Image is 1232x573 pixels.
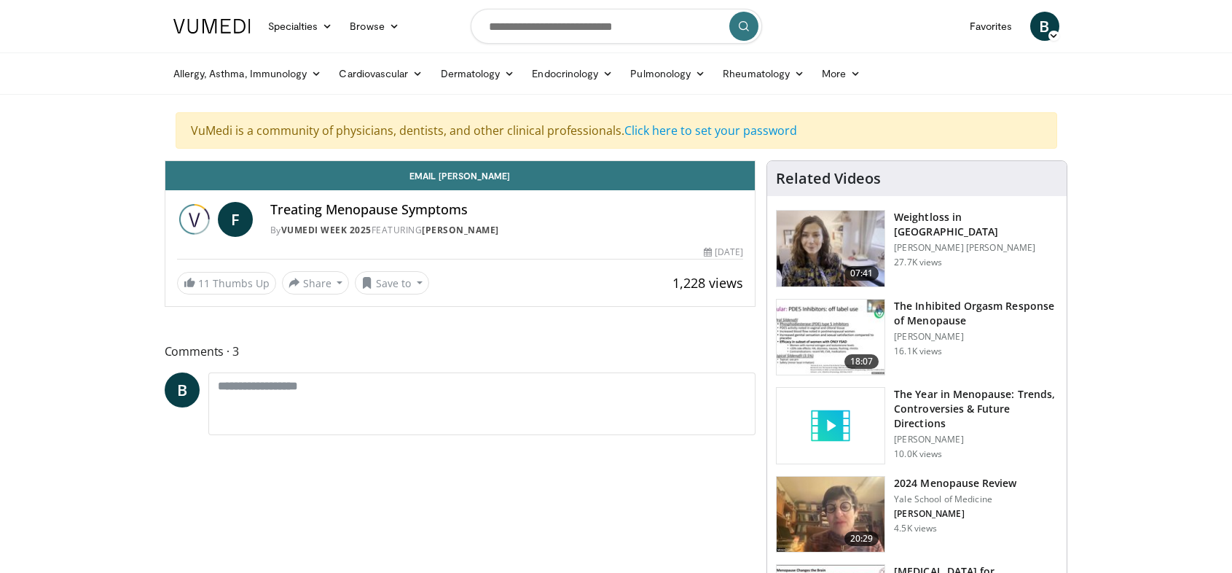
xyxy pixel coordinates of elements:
[624,122,797,139] a: Click here to set your password
[177,272,276,295] a: 11 Thumbs Up
[270,224,744,237] div: By FEATURING
[523,59,621,88] a: Endocrinology
[165,342,756,361] span: Comments 3
[776,299,1058,376] a: 18:07 The Inhibited Orgasm Response of Menopause [PERSON_NAME] 16.1K views
[165,161,756,190] a: Email [PERSON_NAME]
[422,224,499,236] a: [PERSON_NAME]
[894,434,1058,445] p: [PERSON_NAME]
[776,170,881,187] h4: Related Videos
[341,12,408,41] a: Browse
[177,202,212,237] img: Vumedi Week 2025
[777,388,884,464] img: video_placeholder_short.svg
[714,59,813,88] a: Rheumatology
[894,346,942,357] p: 16.1K views
[672,274,743,292] span: 1,228 views
[894,448,942,460] p: 10.0K views
[961,12,1021,41] a: Favorites
[844,266,879,281] span: 07:41
[813,59,869,88] a: More
[894,210,1058,239] h3: Weightloss in [GEOGRAPHIC_DATA]
[894,523,937,534] p: 4.5K views
[777,300,884,375] img: 283c0f17-5e2d-42ba-a87c-168d447cdba4.150x105_q85_crop-smart_upscale.jpg
[621,59,714,88] a: Pulmonology
[776,387,1058,464] a: The Year in Menopause: Trends, Controversies & Future Directions [PERSON_NAME] 10.0K views
[894,508,1016,520] p: [PERSON_NAME]
[894,476,1016,491] h3: 2024 Menopause Review
[176,112,1057,149] div: VuMedi is a community of physicians, dentists, and other clinical professionals.
[894,331,1058,343] p: [PERSON_NAME]
[471,9,762,44] input: Search topics, interventions
[844,531,879,546] span: 20:29
[776,210,1058,287] a: 07:41 Weightloss in [GEOGRAPHIC_DATA] [PERSON_NAME] [PERSON_NAME] 27.7K views
[198,276,210,290] span: 11
[894,494,1016,505] p: Yale School of Medicine
[777,211,884,286] img: 9983fed1-7565-45be-8934-aef1103ce6e2.150x105_q85_crop-smart_upscale.jpg
[355,271,429,295] button: Save to
[281,224,372,236] a: Vumedi Week 2025
[270,202,744,218] h4: Treating Menopause Symptoms
[282,271,350,295] button: Share
[844,354,879,369] span: 18:07
[894,242,1058,254] p: [PERSON_NAME] [PERSON_NAME]
[894,387,1058,431] h3: The Year in Menopause: Trends, Controversies & Future Directions
[330,59,431,88] a: Cardiovascular
[776,476,1058,553] a: 20:29 2024 Menopause Review Yale School of Medicine [PERSON_NAME] 4.5K views
[259,12,342,41] a: Specialties
[432,59,524,88] a: Dermatology
[894,299,1058,328] h3: The Inhibited Orgasm Response of Menopause
[165,373,200,408] a: B
[777,477,884,553] img: 692f135d-47bd-4f7e-b54d-786d036e68d3.150x105_q85_crop-smart_upscale.jpg
[218,202,253,237] a: F
[1030,12,1059,41] a: B
[704,246,743,259] div: [DATE]
[173,19,251,34] img: VuMedi Logo
[894,257,942,268] p: 27.7K views
[165,59,331,88] a: Allergy, Asthma, Immunology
